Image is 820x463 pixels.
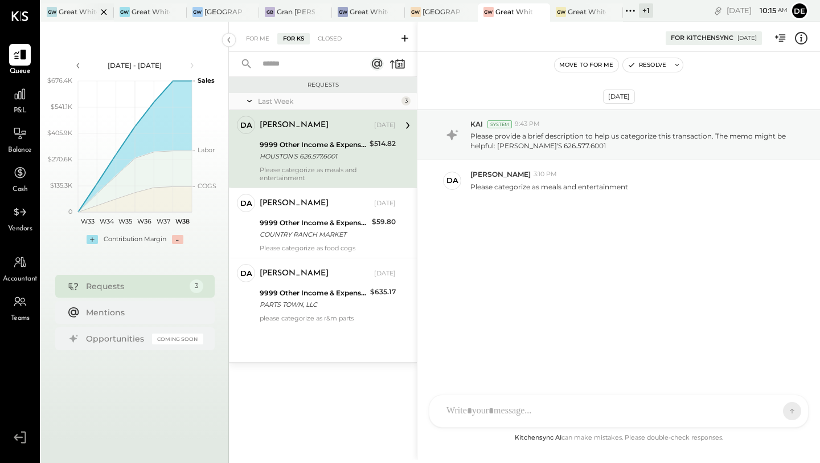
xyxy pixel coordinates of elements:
[8,145,32,156] span: Balance
[260,229,368,240] div: COUNTRY RANCH MARKET
[86,307,198,318] div: Mentions
[47,129,72,137] text: $405.9K
[487,120,512,128] div: System
[1,162,39,195] a: Cash
[265,7,275,17] div: GB
[235,81,411,89] div: Requests
[1,44,39,77] a: Queue
[372,216,396,228] div: $59.80
[446,175,458,186] div: DA
[1,201,39,234] a: Vendors
[86,281,184,292] div: Requests
[603,90,635,104] div: [DATE]
[8,224,32,234] span: Vendors
[260,151,366,162] div: HOUSTON'S 626.577.6001
[14,106,27,116] span: P&L
[240,198,252,209] div: DA
[534,170,557,179] span: 3:10 PM
[1,83,39,116] a: P&L
[370,286,396,298] div: $635.17
[51,103,72,111] text: $541.1K
[260,244,396,252] div: Please categorize as food cogs
[260,120,329,131] div: [PERSON_NAME]
[11,314,30,324] span: Teams
[423,7,461,17] div: [GEOGRAPHIC_DATA]
[48,155,72,163] text: $270.6K
[47,76,72,84] text: $676.4K
[260,139,366,151] div: 9999 Other Income & Expenses:To Be Classified
[204,7,243,17] div: [GEOGRAPHIC_DATA]
[59,7,97,17] div: Great White Venice
[555,58,618,72] button: Move to for me
[1,251,39,285] a: Accountant
[1,123,39,156] a: Balance
[50,181,72,189] text: $135.3K
[277,7,315,17] div: Gran [PERSON_NAME]
[1,291,39,324] a: Teams
[712,5,724,17] div: copy link
[10,67,31,77] span: Queue
[515,120,540,129] span: 9:43 PM
[104,235,166,244] div: Contribution Margin
[137,217,151,225] text: W36
[240,268,252,279] div: DA
[240,120,252,131] div: DA
[374,199,396,208] div: [DATE]
[192,7,203,17] div: GW
[470,169,531,179] span: [PERSON_NAME]
[260,217,368,229] div: 9999 Other Income & Expenses:To Be Classified
[68,208,72,216] text: 0
[190,279,203,293] div: 3
[623,58,671,72] button: Resolve
[470,182,628,192] p: Please categorize as meals and entertainment
[350,7,388,17] div: Great White Melrose
[790,2,809,20] button: De
[370,138,396,149] div: $514.82
[260,299,367,310] div: PARTS TOWN, LLC
[198,182,216,190] text: COGS
[87,60,183,70] div: [DATE] - [DATE]
[470,119,483,129] span: KAI
[157,217,170,225] text: W37
[260,314,396,322] div: please categorize as r&m parts
[470,131,794,151] p: Please provide a brief description to help us categorize this transaction. The memo might be help...
[198,76,215,84] text: Sales
[99,217,114,225] text: W34
[312,33,347,44] div: Closed
[260,287,367,299] div: 9999 Other Income & Expenses:To Be Classified
[175,217,189,225] text: W38
[568,7,606,17] div: Great White Brentwood
[737,34,757,42] div: [DATE]
[338,7,348,17] div: GW
[639,3,653,18] div: + 1
[258,96,399,106] div: Last Week
[556,7,566,17] div: GW
[260,198,329,209] div: [PERSON_NAME]
[172,235,183,244] div: -
[260,268,329,279] div: [PERSON_NAME]
[401,96,411,105] div: 3
[47,7,57,17] div: GW
[671,34,733,43] div: For KitchenSync
[80,217,94,225] text: W33
[374,121,396,130] div: [DATE]
[483,7,494,17] div: GW
[13,185,27,195] span: Cash
[86,333,146,344] div: Opportunities
[374,269,396,278] div: [DATE]
[260,166,396,182] div: Please categorize as meals and entertainment
[727,5,788,16] div: [DATE]
[152,334,203,344] div: Coming Soon
[240,33,275,44] div: For Me
[277,33,310,44] div: For KS
[495,7,534,17] div: Great White Larchmont
[198,146,215,154] text: Labor
[87,235,98,244] div: +
[118,217,132,225] text: W35
[411,7,421,17] div: GW
[3,274,38,285] span: Accountant
[120,7,130,17] div: GW
[132,7,170,17] div: Great White Holdings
